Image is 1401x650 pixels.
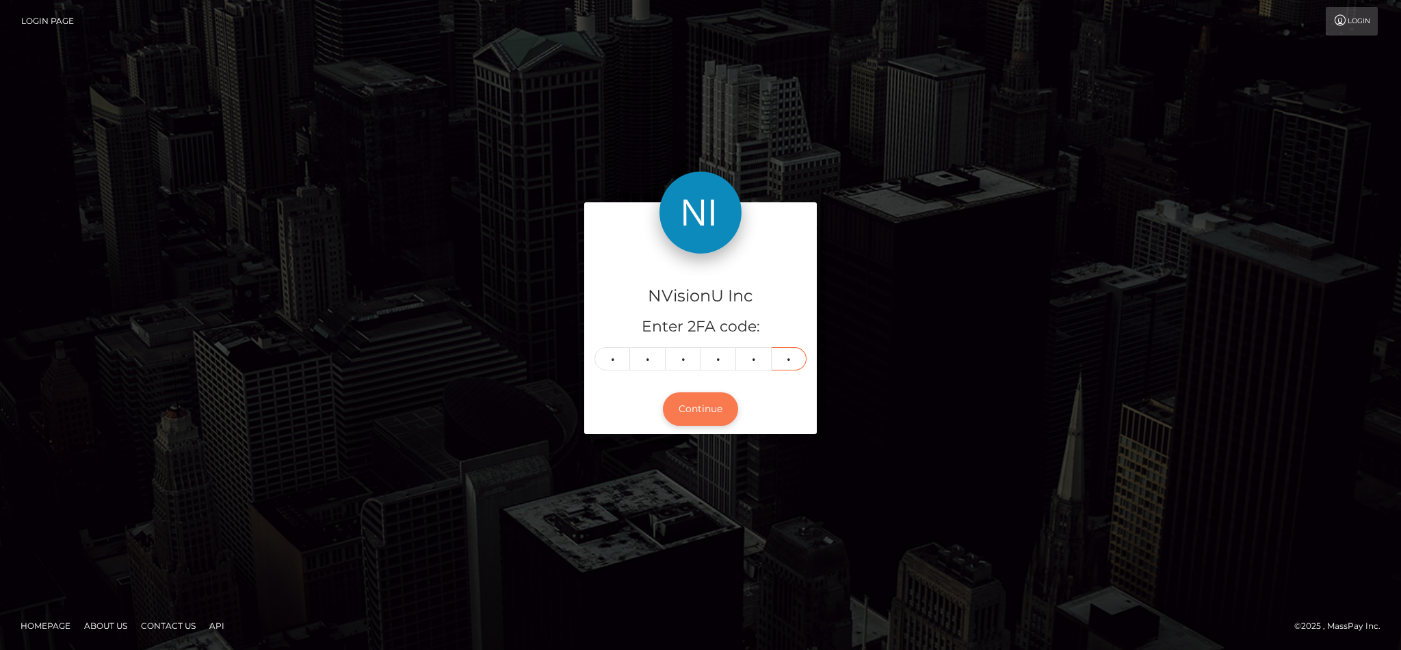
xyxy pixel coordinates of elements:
[79,615,133,636] a: About Us
[135,615,201,636] a: Contact Us
[1326,7,1378,36] a: Login
[1294,619,1391,634] div: © 2025 , MassPay Inc.
[21,7,74,36] a: Login Page
[663,392,738,426] button: Continue
[594,316,807,338] h5: Enter 2FA code:
[204,615,230,636] a: API
[15,615,76,636] a: Homepage
[659,172,742,254] img: NVisionU Inc
[594,284,807,308] h4: NVisionU Inc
